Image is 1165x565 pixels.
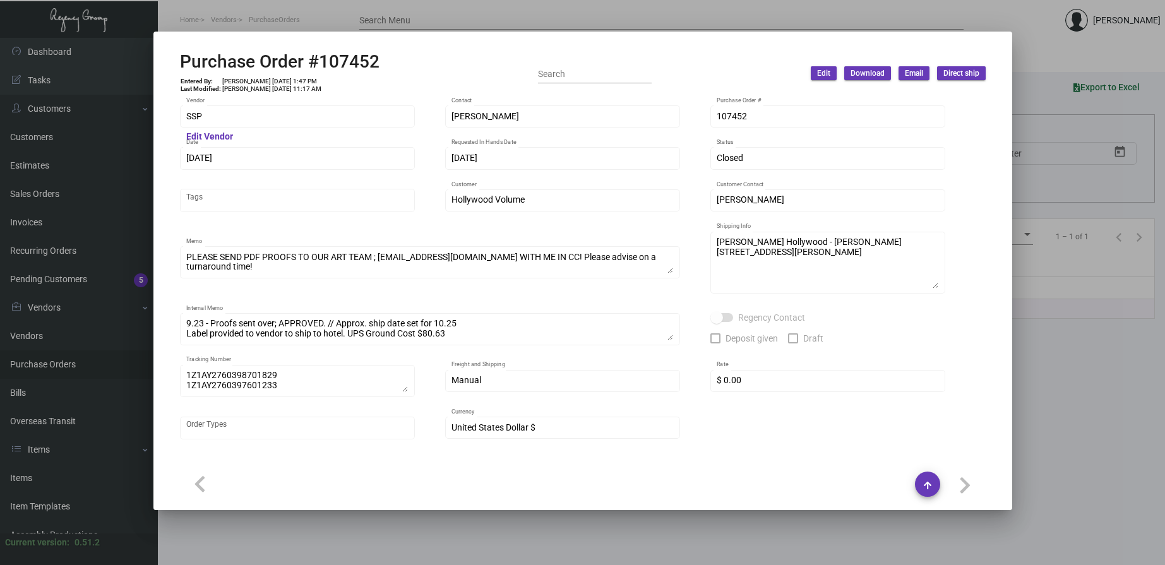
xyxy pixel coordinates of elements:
[738,310,805,325] span: Regency Contact
[75,536,100,549] div: 0.51.2
[222,85,322,93] td: [PERSON_NAME] [DATE] 11:17 AM
[451,375,481,385] span: Manual
[717,153,743,163] span: Closed
[180,78,222,85] td: Entered By:
[222,78,322,85] td: [PERSON_NAME] [DATE] 1:47 PM
[817,68,830,79] span: Edit
[844,66,891,80] button: Download
[180,85,222,93] td: Last Modified:
[803,331,823,346] span: Draft
[943,68,979,79] span: Direct ship
[851,68,885,79] span: Download
[937,66,986,80] button: Direct ship
[5,536,69,549] div: Current version:
[811,66,837,80] button: Edit
[186,132,233,142] mat-hint: Edit Vendor
[180,51,379,73] h2: Purchase Order #107452
[905,68,923,79] span: Email
[899,66,929,80] button: Email
[726,331,778,346] span: Deposit given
